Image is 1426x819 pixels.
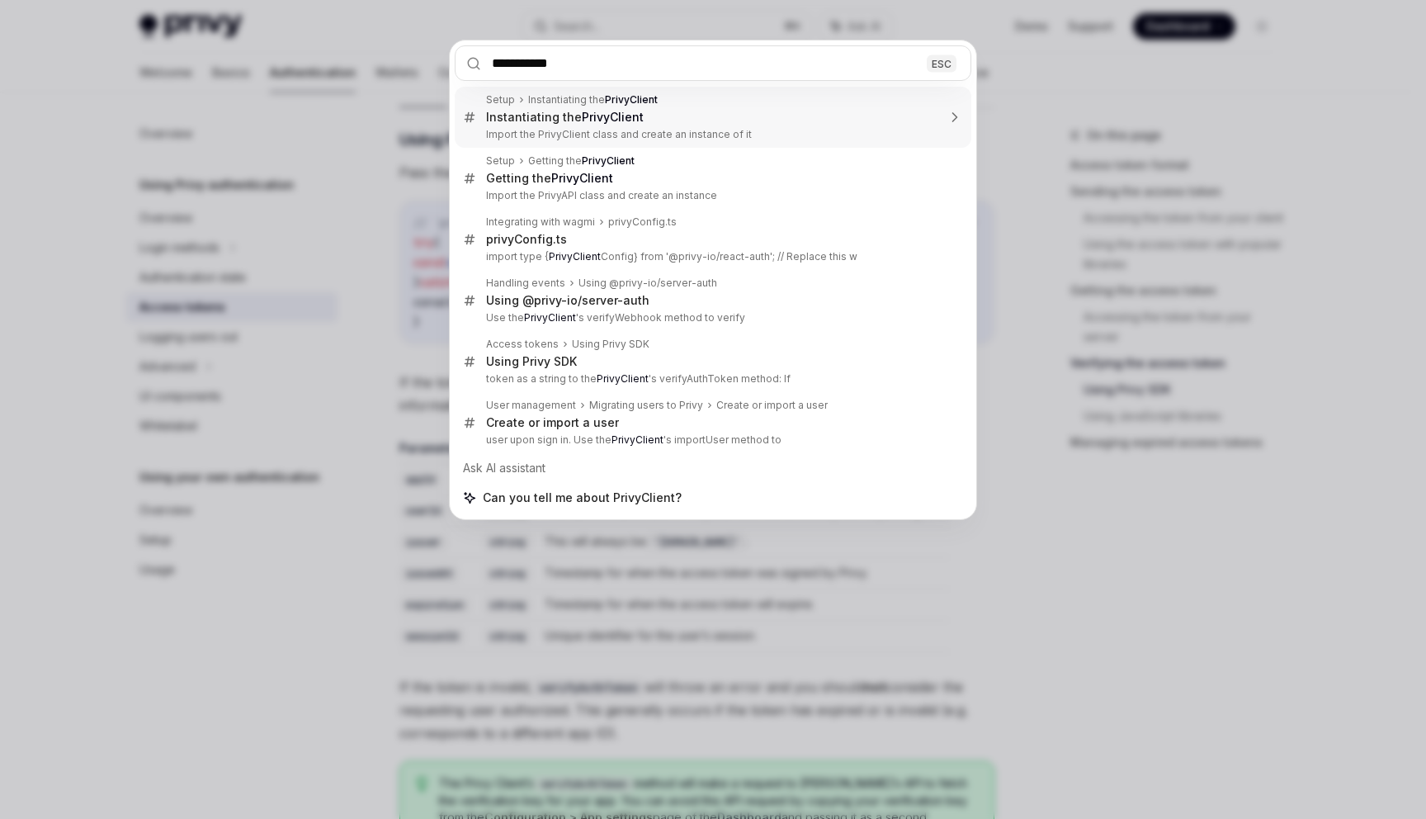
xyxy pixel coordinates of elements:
p: import type { Config} from '@privy-io/react-auth'; // Replace this w [486,250,937,263]
div: Using Privy SDK [572,338,649,351]
div: Ask AI assistant [455,453,971,483]
div: privyConfig.ts [608,215,677,229]
div: Handling events [486,277,565,290]
p: token as a string to the 's verifyAuthToken method: If [486,372,937,386]
p: Import the PrivyClient class and create an instance of it [486,128,937,141]
div: Getting the [528,154,635,168]
div: Create or import a user [486,415,619,430]
div: Instantiating the [486,110,644,125]
span: Can you tell me about PrivyClient? [483,490,682,506]
b: PrivyClient [605,93,658,106]
b: PrivyClient [549,250,601,263]
div: privyConfig.ts [486,232,567,247]
div: Integrating with wagmi [486,215,595,229]
div: Access tokens [486,338,559,351]
b: PrivyClient [582,154,635,167]
p: user upon sign in. Use the 's importUser method to [486,433,937,447]
div: Using @privy-io/server-auth [578,277,717,290]
b: PrivyClient [597,372,649,385]
div: Using Privy SDK [486,354,577,369]
div: Using @privy-io/server-auth [486,293,649,308]
b: PrivyClient [524,311,576,324]
div: Migrating users to Privy [589,399,703,412]
div: Setup [486,154,515,168]
div: Getting the [486,171,613,186]
p: Use the 's verifyWebhook method to verify [486,311,937,324]
div: Create or import a user [716,399,828,412]
b: PrivyClient [582,110,644,124]
b: PrivyClient [611,433,663,446]
p: Import the PrivyAPI class and create an instance [486,189,937,202]
div: Instantiating the [528,93,658,107]
div: ESC [927,54,956,72]
b: PrivyClient [551,171,613,185]
div: Setup [486,93,515,107]
div: User management [486,399,576,412]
